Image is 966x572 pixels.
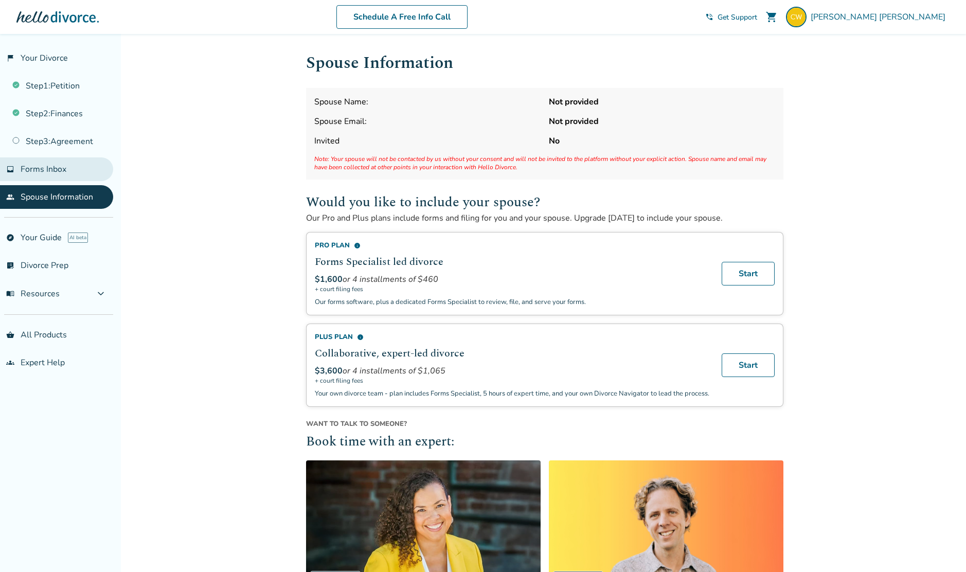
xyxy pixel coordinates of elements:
span: expand_more [95,288,107,300]
p: Our Pro and Plus plans include forms and filing for you and your spouse. Upgrade [DATE] to includ... [306,212,783,224]
span: people [6,193,14,201]
img: Christopher Wagner [786,7,807,27]
span: inbox [6,165,14,173]
span: [PERSON_NAME] [PERSON_NAME] [811,11,950,23]
span: Invited [314,135,541,147]
strong: No [549,135,775,147]
span: info [357,334,364,341]
h2: Book time with an expert: [306,433,783,452]
span: Spouse Name: [314,96,541,108]
span: phone_in_talk [705,13,713,21]
strong: Not provided [549,96,775,108]
strong: Not provided [549,116,775,127]
span: Get Support [718,12,757,22]
span: list_alt_check [6,261,14,270]
span: flag_2 [6,54,14,62]
p: Your own divorce team - plan includes Forms Specialist, 5 hours of expert time, and your own Divo... [315,389,709,398]
span: groups [6,359,14,367]
span: info [354,242,361,249]
span: Forms Inbox [21,164,66,175]
div: or 4 installments of $1,065 [315,365,709,377]
span: + court filing fees [315,377,709,385]
span: Resources [6,288,60,299]
span: Want to talk to someone? [306,419,783,428]
span: $3,600 [315,365,343,377]
span: menu_book [6,290,14,298]
iframe: Chat Widget [915,523,966,572]
span: Note: Your spouse will not be contacted by us without your consent and will not be invited to the... [314,155,775,171]
h2: Collaborative, expert-led divorce [315,346,709,361]
h2: Forms Specialist led divorce [315,254,709,270]
div: Plus Plan [315,332,709,342]
span: Spouse Email: [314,116,541,127]
span: shopping_cart [765,11,778,23]
h2: Would you like to include your spouse? [306,192,783,212]
span: AI beta [68,233,88,243]
p: Our forms software, plus a dedicated Forms Specialist to review, file, and serve your forms. [315,297,709,307]
span: $1,600 [315,274,343,285]
a: Start [722,353,775,377]
span: shopping_basket [6,331,14,339]
a: Schedule A Free Info Call [336,5,468,29]
a: Start [722,262,775,285]
h1: Spouse Information [306,50,783,76]
span: + court filing fees [315,285,709,293]
a: phone_in_talkGet Support [705,12,757,22]
div: or 4 installments of $460 [315,274,709,285]
span: explore [6,234,14,242]
div: Pro Plan [315,241,709,250]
